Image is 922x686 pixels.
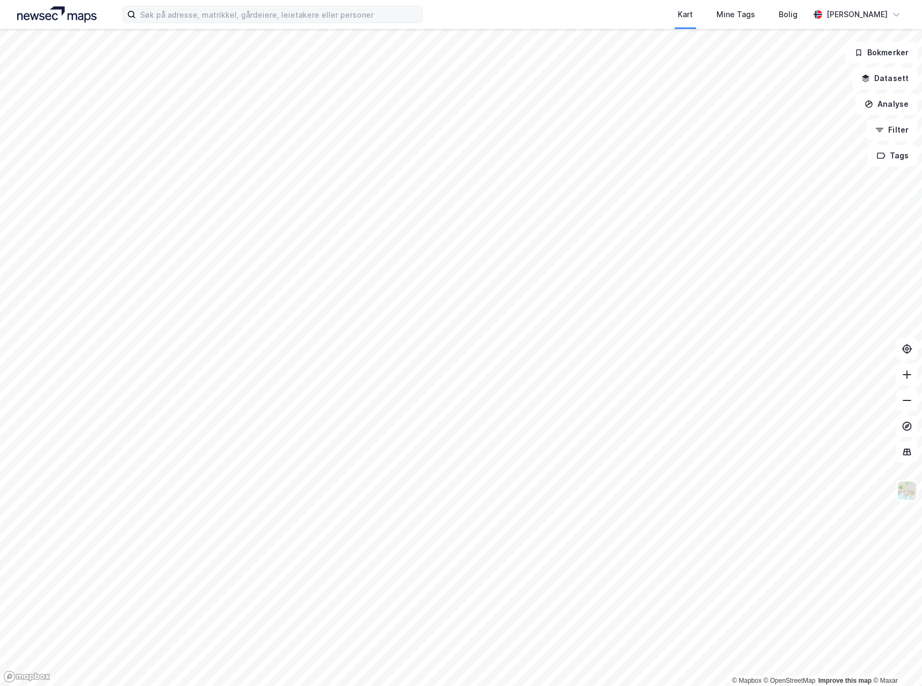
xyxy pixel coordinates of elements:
[818,677,872,684] a: Improve this map
[897,480,917,501] img: Z
[826,8,888,21] div: [PERSON_NAME]
[779,8,797,21] div: Bolig
[732,677,762,684] a: Mapbox
[868,634,922,686] iframe: Chat Widget
[764,677,816,684] a: OpenStreetMap
[866,119,918,141] button: Filter
[678,8,693,21] div: Kart
[868,634,922,686] div: Kontrollprogram for chat
[17,6,97,23] img: logo.a4113a55bc3d86da70a041830d287a7e.svg
[852,68,918,89] button: Datasett
[716,8,755,21] div: Mine Tags
[136,6,422,23] input: Søk på adresse, matrikkel, gårdeiere, leietakere eller personer
[845,42,918,63] button: Bokmerker
[868,145,918,166] button: Tags
[3,670,50,683] a: Mapbox homepage
[855,93,918,115] button: Analyse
